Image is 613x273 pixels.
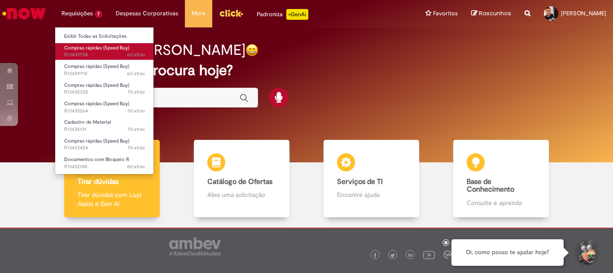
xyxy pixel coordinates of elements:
a: Base de Conhecimento Consulte e aprenda [436,140,566,218]
span: Despesas Corporativas [116,9,178,18]
span: 6d atrás [127,51,145,58]
h2: Boa tarde, [PERSON_NAME] [64,42,245,58]
div: Padroniza [257,9,308,20]
span: R13439758 [64,51,145,58]
span: [PERSON_NAME] [561,9,606,17]
p: Abra uma solicitação [207,190,276,199]
ul: Requisições [55,27,154,175]
span: Compras rápidas (Speed Buy) [64,63,129,70]
span: R13439710 [64,70,145,77]
a: Rascunhos [471,9,511,18]
button: Iniciar Conversa de Suporte [573,239,600,266]
a: Aberto R13439710 : Compras rápidas (Speed Buy) [55,62,154,78]
b: Tirar dúvidas [78,177,118,186]
span: Compras rápidas (Speed Buy) [64,100,129,107]
span: Documentos com Bloqueio R [64,156,129,163]
span: R13435264 [64,107,145,115]
time: 22/08/2025 12:35:47 [127,51,145,58]
a: Tirar dúvidas Tirar dúvidas com Lupi Assist e Gen Ai [47,140,177,218]
b: Base de Conhecimento [467,177,514,194]
time: 21/08/2025 10:27:50 [127,89,145,95]
a: Aberto R13435131 : Cadastro de Material [55,117,154,134]
span: Rascunhos [479,9,511,18]
img: logo_footer_twitter.png [390,253,395,258]
span: Compras rápidas (Speed Buy) [64,138,129,144]
a: Aberto R13432100 : Documentos com Bloqueio R [55,155,154,171]
span: Favoritos [433,9,458,18]
p: +GenAi [286,9,308,20]
time: 21/08/2025 10:15:12 [127,107,145,114]
a: Serviços de TI Encontre ajuda [306,140,436,218]
div: Oi, como posso te ajudar hoje? [451,239,564,266]
img: logo_footer_ambev_rotulo_gray.png [169,237,221,255]
time: 20/08/2025 16:22:30 [127,144,145,151]
time: 20/08/2025 11:52:02 [127,163,145,170]
span: Requisições [61,9,93,18]
p: Tirar dúvidas com Lupi Assist e Gen Ai [78,190,146,208]
img: logo_footer_workplace.png [443,251,451,259]
img: ServiceNow [1,4,47,22]
p: Encontre ajuda [337,190,405,199]
img: happy-face.png [245,44,258,57]
span: R13433424 [64,144,145,152]
time: 22/08/2025 12:22:09 [127,70,145,77]
img: click_logo_yellow_360x200.png [219,6,243,20]
a: Exibir Todas as Solicitações [55,31,154,41]
span: 7d atrás [127,107,145,114]
a: Aberto R13435264 : Compras rápidas (Speed Buy) [55,99,154,116]
a: Catálogo de Ofertas Abra uma solicitação [177,140,306,218]
time: 21/08/2025 09:59:58 [127,126,145,133]
a: Aberto R13435330 : Compras rápidas (Speed Buy) [55,81,154,97]
span: 7 [95,10,102,18]
span: More [192,9,206,18]
span: Cadastro de Material [64,119,111,125]
span: 7d atrás [127,89,145,95]
p: Consulte e aprenda [467,198,535,207]
span: R13435330 [64,89,145,96]
span: Compras rápidas (Speed Buy) [64,45,129,51]
span: 7d atrás [127,144,145,151]
span: 6d atrás [127,70,145,77]
a: Aberto R13439758 : Compras rápidas (Speed Buy) [55,43,154,60]
img: logo_footer_youtube.png [423,249,435,260]
span: 8d atrás [127,163,145,170]
b: Catálogo de Ofertas [207,177,272,186]
span: 7d atrás [127,126,145,133]
span: R13432100 [64,163,145,170]
a: Aberto R13433424 : Compras rápidas (Speed Buy) [55,136,154,153]
h2: O que você procura hoje? [64,63,549,78]
b: Serviços de TI [337,177,383,186]
img: logo_footer_facebook.png [373,253,377,258]
img: logo_footer_linkedin.png [408,253,413,258]
span: Compras rápidas (Speed Buy) [64,82,129,89]
span: R13435131 [64,126,145,133]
